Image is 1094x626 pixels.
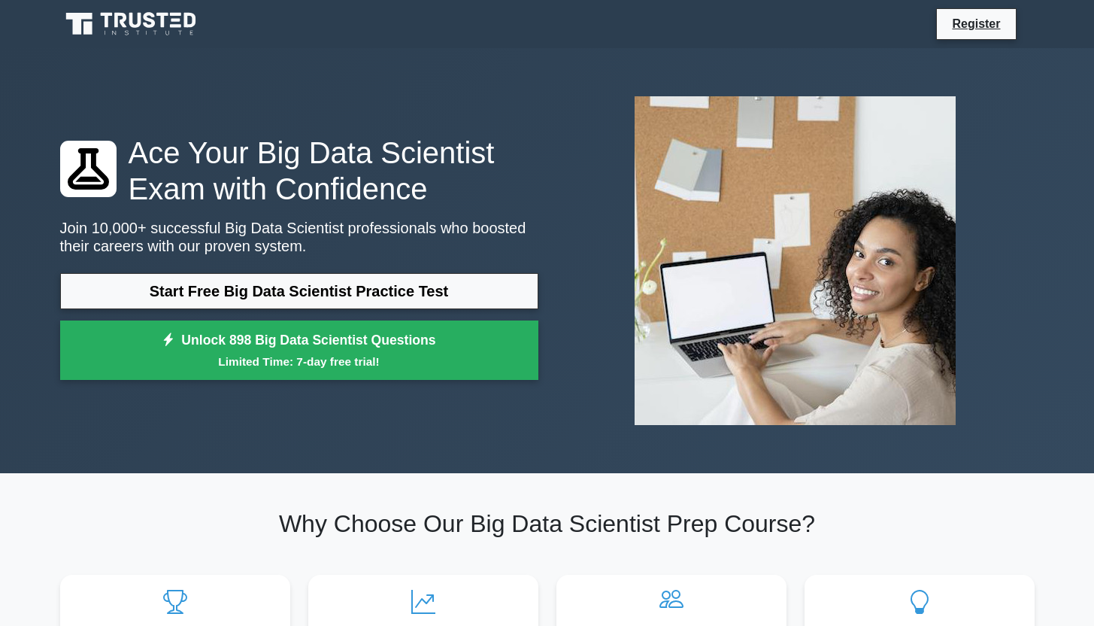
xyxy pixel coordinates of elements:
a: Start Free Big Data Scientist Practice Test [60,273,538,309]
p: Join 10,000+ successful Big Data Scientist professionals who boosted their careers with our prove... [60,219,538,255]
h2: Why Choose Our Big Data Scientist Prep Course? [60,509,1035,538]
a: Unlock 898 Big Data Scientist QuestionsLimited Time: 7-day free trial! [60,321,538,381]
small: Limited Time: 7-day free trial! [79,353,520,370]
a: Register [943,14,1009,33]
h1: Ace Your Big Data Scientist Exam with Confidence [60,135,538,207]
